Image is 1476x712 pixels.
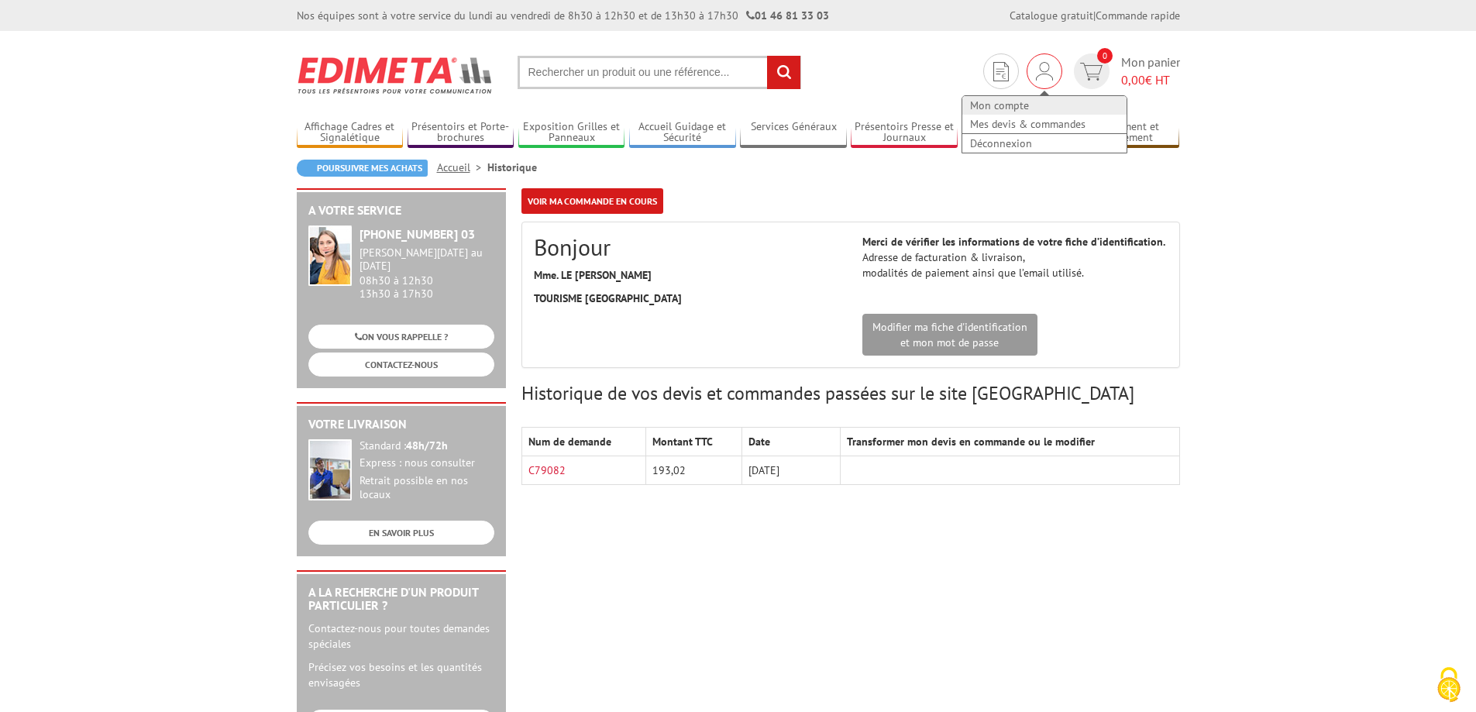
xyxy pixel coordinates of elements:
[534,268,652,282] strong: Mme. LE [PERSON_NAME]
[646,428,741,456] th: Montant TTC
[297,46,494,104] img: Edimeta
[308,659,494,690] p: Précisez vos besoins et les quantités envisagées
[1096,9,1180,22] a: Commande rapide
[308,353,494,377] a: CONTACTEZ-NOUS
[297,8,829,23] div: Nos équipes sont à votre service du lundi au vendredi de 8h30 à 12h30 et de 13h30 à 17h30
[629,120,736,146] a: Accueil Guidage et Sécurité
[360,226,475,242] strong: [PHONE_NUMBER] 03
[1121,53,1180,89] span: Mon panier
[308,418,494,432] h2: Votre livraison
[962,96,1127,115] a: Mon compte
[1121,71,1180,89] span: € HT
[360,246,494,273] div: [PERSON_NAME][DATE] au [DATE]
[862,235,1165,249] strong: Merci de vérifier les informations de votre fiche d’identification.
[962,134,1127,153] a: Déconnexion
[308,225,352,286] img: widget-service.jpg
[487,160,537,175] li: Historique
[297,120,404,146] a: Affichage Cadres et Signalétique
[308,521,494,545] a: EN SAVOIR PLUS
[360,474,494,502] div: Retrait possible en nos locaux
[437,160,487,174] a: Accueil
[518,56,801,89] input: Rechercher un produit ou une référence...
[740,120,847,146] a: Services Généraux
[360,439,494,453] div: Standard :
[521,384,1180,404] h3: Historique de vos devis et commandes passées sur le site [GEOGRAPHIC_DATA]
[534,234,839,260] h2: Bonjour
[646,456,741,485] td: 193,02
[521,188,663,214] a: Voir ma commande en cours
[851,120,958,146] a: Présentoirs Presse et Journaux
[1430,666,1468,704] img: Cookies (fenêtre modale)
[308,325,494,349] a: ON VOUS RAPPELLE ?
[1027,53,1062,89] div: Mon compte Mes devis & commandes Déconnexion
[993,62,1009,81] img: devis rapide
[534,291,682,305] strong: TOURISME [GEOGRAPHIC_DATA]
[518,120,625,146] a: Exposition Grilles et Panneaux
[1080,63,1103,81] img: devis rapide
[528,463,566,477] a: C79082
[1010,8,1180,23] div: |
[962,115,1127,133] a: Mes devis & commandes
[741,428,840,456] th: Date
[308,439,352,500] img: widget-livraison.jpg
[741,456,840,485] td: [DATE]
[1010,9,1093,22] a: Catalogue gratuit
[862,314,1037,356] a: Modifier ma fiche d'identificationet mon mot de passe
[862,234,1168,280] p: Adresse de facturation & livraison, modalités de paiement ainsi que l’email utilisé.
[308,204,494,218] h2: A votre service
[408,120,514,146] a: Présentoirs et Porte-brochures
[308,621,494,652] p: Contactez-nous pour toutes demandes spéciales
[308,586,494,613] h2: A la recherche d'un produit particulier ?
[767,56,800,89] input: rechercher
[406,439,448,452] strong: 48h/72h
[297,160,428,177] a: Poursuivre mes achats
[360,456,494,470] div: Express : nous consulter
[1036,62,1053,81] img: devis rapide
[1422,659,1476,712] button: Cookies (fenêtre modale)
[841,428,1179,456] th: Transformer mon devis en commande ou le modifier
[1097,48,1113,64] span: 0
[746,9,829,22] strong: 01 46 81 33 03
[521,428,646,456] th: Num de demande
[360,246,494,300] div: 08h30 à 12h30 13h30 à 17h30
[1121,72,1145,88] span: 0,00
[1070,53,1180,89] a: devis rapide 0 Mon panier 0,00€ HT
